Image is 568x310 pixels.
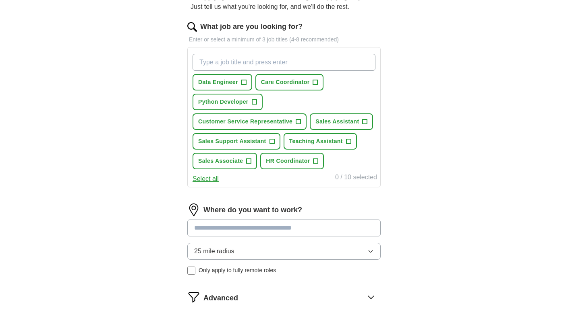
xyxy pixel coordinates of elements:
button: Sales Associate [193,153,257,169]
p: Enter or select a minimum of 3 job titles (4-8 recommended) [187,35,381,44]
img: location.png [187,203,200,216]
span: Customer Service Representative [198,117,292,126]
span: Sales Associate [198,157,243,165]
button: Customer Service Representative [193,113,307,130]
button: Care Coordinator [255,74,324,90]
span: Sales Support Assistant [198,137,266,146]
div: 0 / 10 selected [335,172,377,184]
img: search.png [187,22,197,32]
span: Data Engineer [198,78,238,86]
label: Where do you want to work? [203,205,302,216]
button: HR Coordinator [260,153,324,169]
label: What job are you looking for? [200,21,303,32]
span: Care Coordinator [261,78,310,86]
input: Type a job title and press enter [193,54,375,71]
button: Data Engineer [193,74,252,90]
button: 25 mile radius [187,243,381,260]
button: Python Developer [193,94,263,110]
span: Teaching Assistant [289,137,343,146]
span: Sales Assistant [315,117,359,126]
span: 25 mile radius [194,246,234,256]
span: Advanced [203,293,238,304]
span: HR Coordinator [266,157,310,165]
button: Teaching Assistant [284,133,357,150]
img: filter [187,291,200,304]
span: Only apply to fully remote roles [199,266,276,275]
span: Python Developer [198,98,249,106]
button: Sales Support Assistant [193,133,280,150]
button: Sales Assistant [310,113,373,130]
button: Select all [193,174,219,184]
input: Only apply to fully remote roles [187,267,195,275]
